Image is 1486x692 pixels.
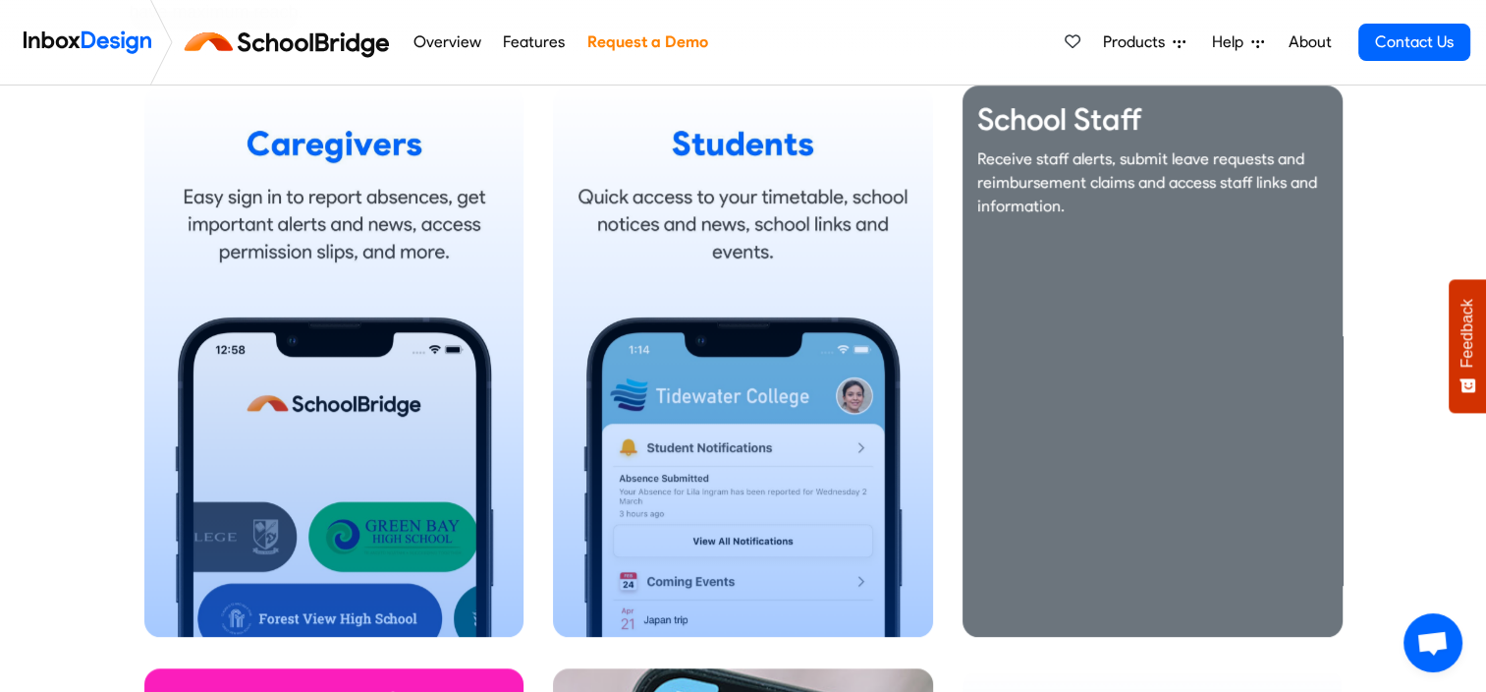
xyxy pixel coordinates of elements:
[1283,23,1337,62] a: About
[581,23,713,62] a: Request a Demo
[1458,299,1476,368] span: Feedback
[977,100,1328,140] h3: School Staff
[1449,279,1486,413] button: Feedback - Show survey
[1103,30,1173,54] span: Products
[1403,613,1462,672] a: Open chat
[1358,24,1470,61] a: Contact Us
[1095,23,1193,62] a: Products
[408,23,486,62] a: Overview
[181,19,402,66] img: schoolbridge logo
[498,23,571,62] a: Features
[977,147,1328,218] p: Receive staff alerts, submit leave requests and reimbursement claims and access staff links and i...
[1204,23,1272,62] a: Help
[1212,30,1251,54] span: Help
